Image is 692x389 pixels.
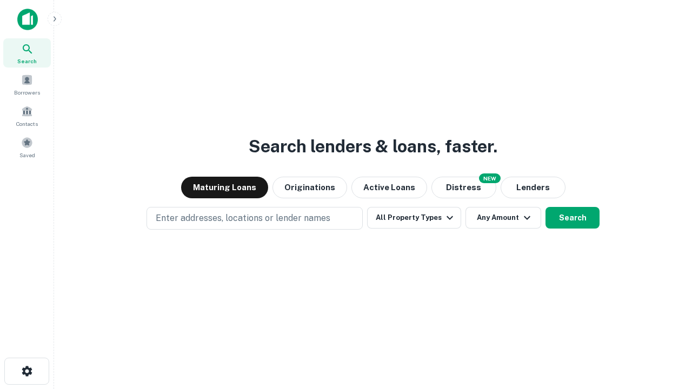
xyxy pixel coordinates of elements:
[3,132,51,162] a: Saved
[156,212,330,225] p: Enter addresses, locations or lender names
[14,88,40,97] span: Borrowers
[272,177,347,198] button: Originations
[147,207,363,230] button: Enter addresses, locations or lender names
[465,207,541,229] button: Any Amount
[479,173,501,183] div: NEW
[19,151,35,159] span: Saved
[17,57,37,65] span: Search
[638,303,692,354] iframe: Chat Widget
[249,133,497,159] h3: Search lenders & loans, faster.
[16,119,38,128] span: Contacts
[3,101,51,130] a: Contacts
[17,9,38,30] img: capitalize-icon.png
[181,177,268,198] button: Maturing Loans
[501,177,565,198] button: Lenders
[545,207,600,229] button: Search
[431,177,496,198] button: Search distressed loans with lien and other non-mortgage details.
[3,38,51,68] a: Search
[351,177,427,198] button: Active Loans
[367,207,461,229] button: All Property Types
[3,70,51,99] a: Borrowers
